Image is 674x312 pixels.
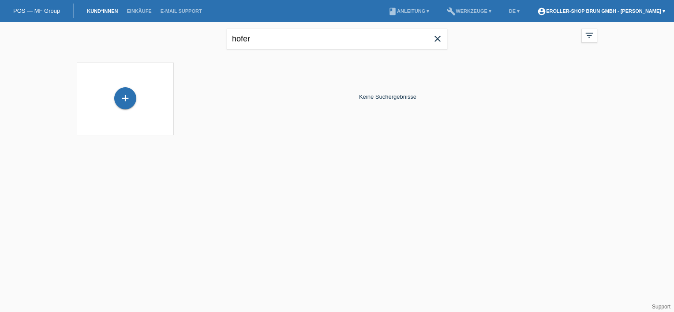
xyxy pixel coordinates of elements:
[13,7,60,14] a: POS — MF Group
[82,8,122,14] a: Kund*innen
[652,304,670,310] a: Support
[442,8,496,14] a: buildWerkzeuge ▾
[432,33,443,44] i: close
[505,8,524,14] a: DE ▾
[388,7,397,16] i: book
[384,8,434,14] a: bookAnleitung ▾
[156,8,206,14] a: E-Mail Support
[537,7,546,16] i: account_circle
[178,58,597,135] div: Keine Suchergebnisse
[533,8,670,14] a: account_circleeRoller-Shop Brun GmbH - [PERSON_NAME] ▾
[227,29,447,49] input: Suche...
[584,30,594,40] i: filter_list
[122,8,156,14] a: Einkäufe
[115,91,136,106] div: Kund*in hinzufügen
[447,7,456,16] i: build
